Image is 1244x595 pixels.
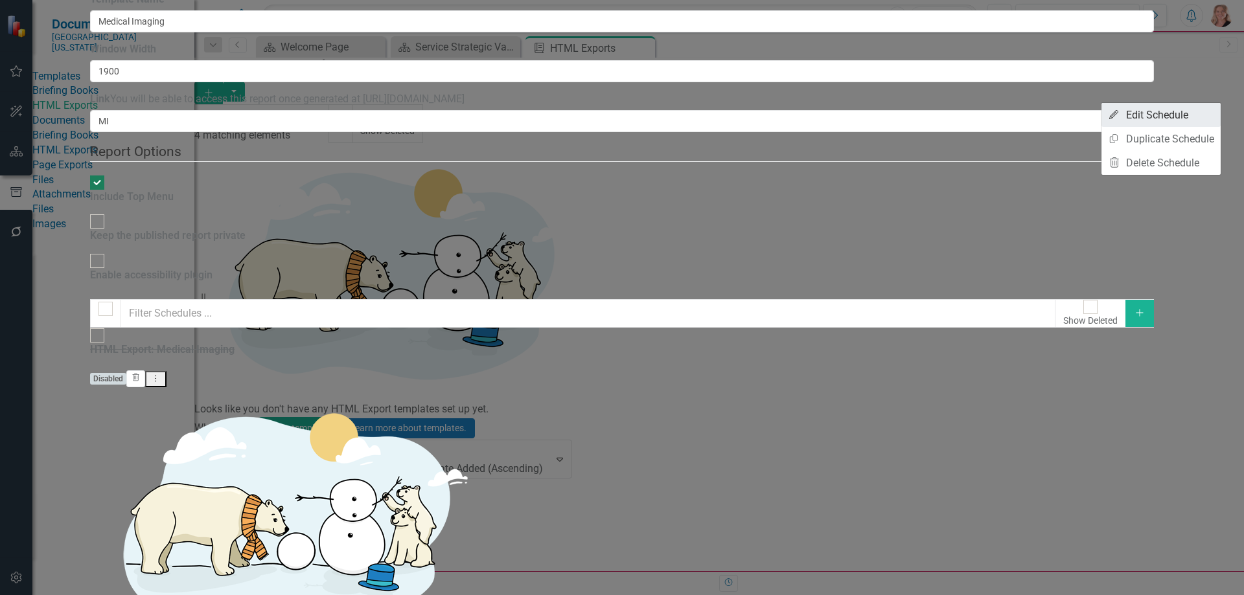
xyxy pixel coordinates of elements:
[1101,127,1221,151] a: Duplicate Schedule
[90,92,110,107] label: Link
[90,268,213,283] div: Enable accessibility plugin
[110,93,465,105] span: You will be able to access this report once generated at [URL][DOMAIN_NAME]
[1101,103,1221,127] a: Edit Schedule
[90,142,1154,162] legend: Report Options
[1101,151,1221,175] a: Delete Schedule
[121,299,1055,328] input: Filter Schedules ...
[1063,314,1118,327] div: Show Deleted
[90,373,126,385] span: Disabled
[90,42,156,57] label: Window Width
[90,343,235,355] s: HTML Export: Medical Imaging
[90,190,174,205] div: Include Top Menu
[90,229,246,243] div: Keep the published report private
